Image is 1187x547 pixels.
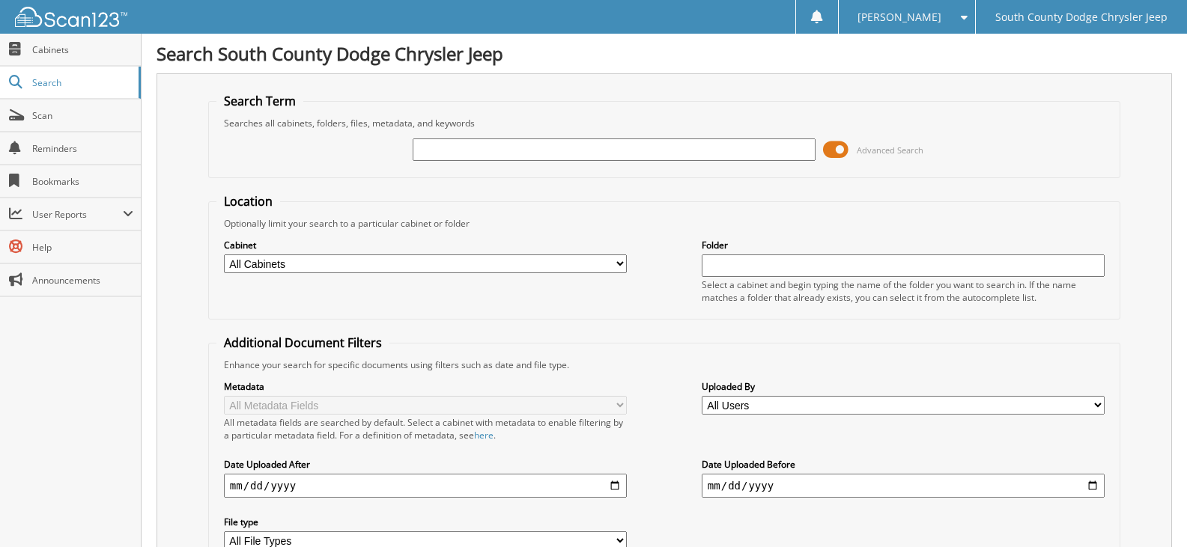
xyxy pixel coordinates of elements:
a: here [474,429,494,441]
span: South County Dodge Chrysler Jeep [995,13,1168,22]
label: Uploaded By [702,380,1105,393]
div: Select a cabinet and begin typing the name of the folder you want to search in. If the name match... [702,278,1105,304]
img: scan123-logo-white.svg [15,7,127,27]
label: Date Uploaded Before [702,458,1105,471]
legend: Additional Document Filters [216,334,389,351]
div: All metadata fields are searched by default. Select a cabinet with metadata to enable filtering b... [224,416,627,441]
span: Bookmarks [32,175,133,188]
h1: Search South County Dodge Chrysler Jeep [157,41,1172,66]
input: start [224,474,627,498]
legend: Search Term [216,93,303,109]
span: [PERSON_NAME] [857,13,941,22]
span: Search [32,76,131,89]
div: Optionally limit your search to a particular cabinet or folder [216,217,1112,230]
span: User Reports [32,208,123,221]
iframe: Chat Widget [1112,475,1187,547]
label: Folder [702,239,1105,251]
div: Enhance your search for specific documents using filters such as date and file type. [216,358,1112,371]
div: Searches all cabinets, folders, files, metadata, and keywords [216,117,1112,129]
label: File type [224,516,627,528]
span: Announcements [32,274,133,287]
legend: Location [216,193,280,210]
span: Cabinets [32,43,133,56]
span: Scan [32,109,133,122]
span: Reminders [32,142,133,155]
label: Metadata [224,380,627,393]
input: end [702,474,1105,498]
span: Advanced Search [857,144,923,156]
span: Help [32,241,133,254]
label: Cabinet [224,239,627,251]
label: Date Uploaded After [224,458,627,471]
